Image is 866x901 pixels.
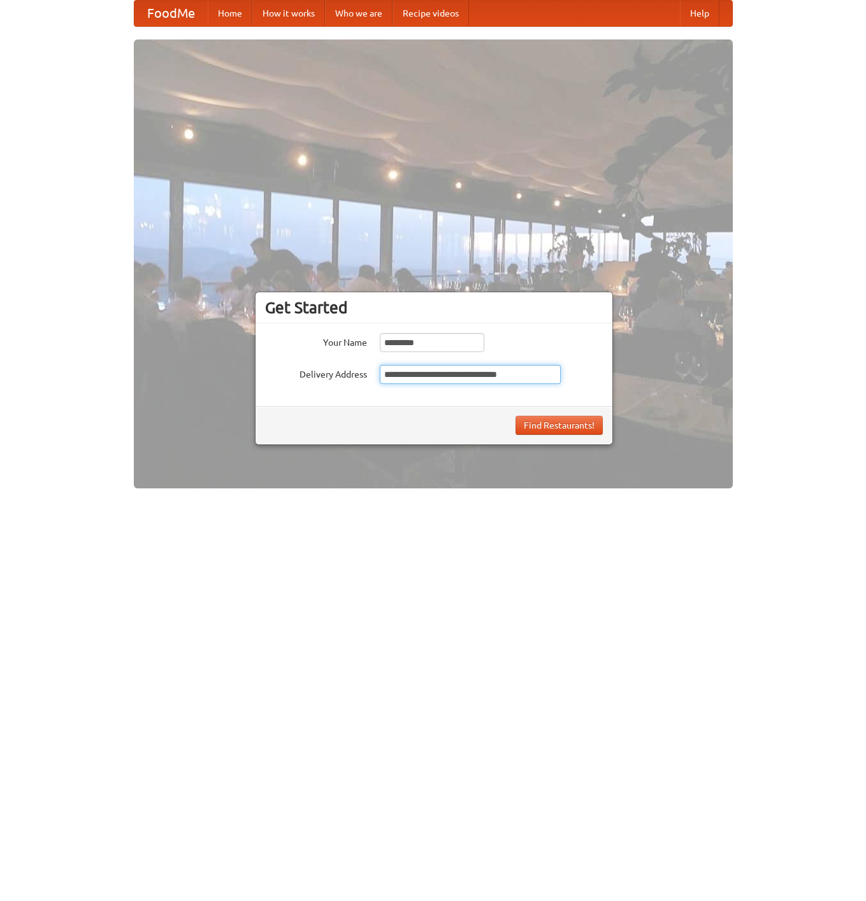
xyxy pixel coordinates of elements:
a: Help [680,1,719,26]
a: Recipe videos [393,1,469,26]
h3: Get Started [265,298,603,317]
a: Home [208,1,252,26]
a: Who we are [325,1,393,26]
a: FoodMe [134,1,208,26]
label: Delivery Address [265,365,367,381]
label: Your Name [265,333,367,349]
button: Find Restaurants! [516,416,603,435]
a: How it works [252,1,325,26]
